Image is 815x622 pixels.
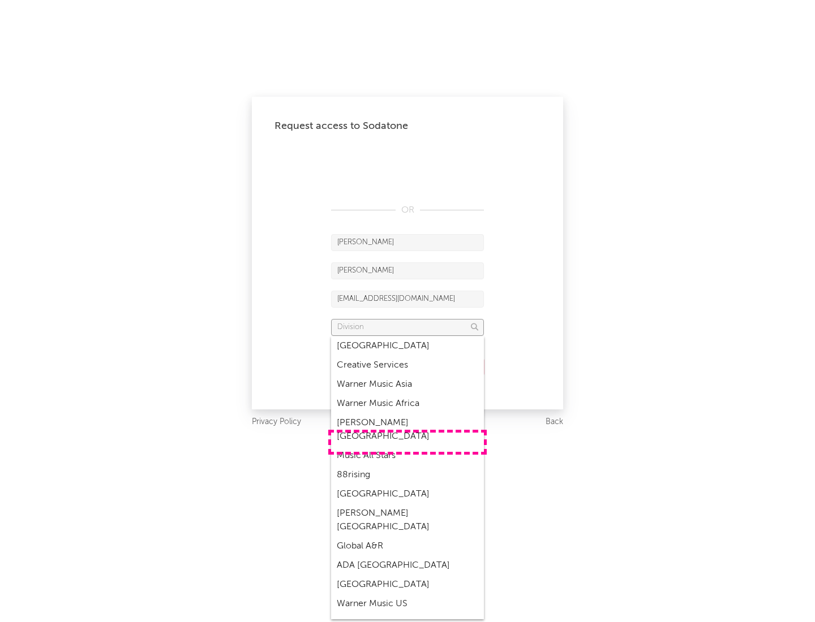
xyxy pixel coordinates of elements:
[331,537,484,556] div: Global A&R
[331,413,484,446] div: [PERSON_NAME] [GEOGRAPHIC_DATA]
[331,204,484,217] div: OR
[331,446,484,465] div: Music All Stars
[331,336,484,356] div: [GEOGRAPHIC_DATA]
[331,262,484,279] input: Last Name
[331,556,484,575] div: ADA [GEOGRAPHIC_DATA]
[331,234,484,251] input: First Name
[331,356,484,375] div: Creative Services
[331,319,484,336] input: Division
[331,504,484,537] div: [PERSON_NAME] [GEOGRAPHIC_DATA]
[331,575,484,594] div: [GEOGRAPHIC_DATA]
[331,485,484,504] div: [GEOGRAPHIC_DATA]
[331,465,484,485] div: 88rising
[331,594,484,614] div: Warner Music US
[546,415,563,429] a: Back
[331,291,484,308] input: Email
[252,415,301,429] a: Privacy Policy
[331,375,484,394] div: Warner Music Asia
[274,119,541,133] div: Request access to Sodatone
[331,394,484,413] div: Warner Music Africa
